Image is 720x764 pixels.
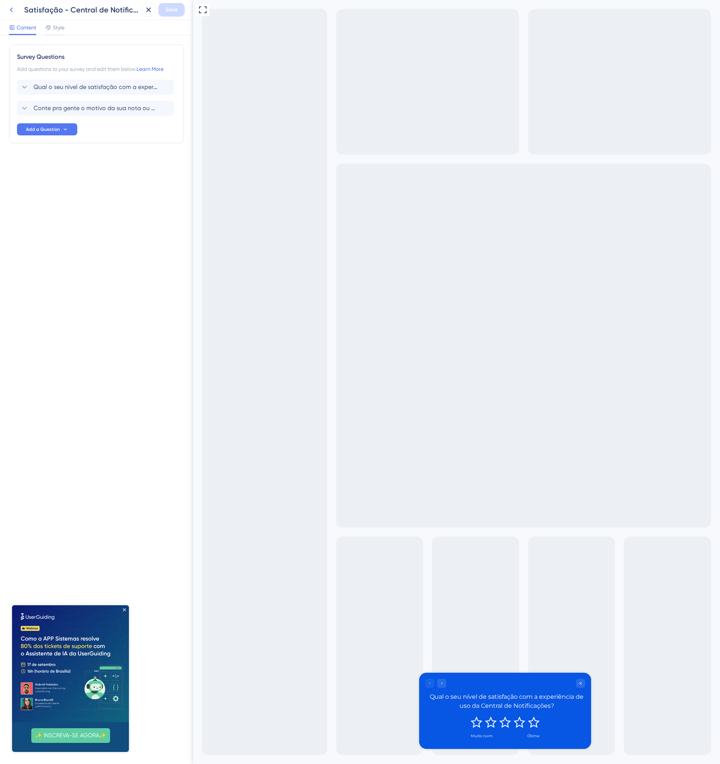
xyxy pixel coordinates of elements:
iframe: UserGuiding Survey [226,673,398,749]
div: Close Preview [111,3,114,6]
a: Learn More [136,66,164,72]
div: Survey Questions [17,52,176,61]
span: Save [165,5,178,14]
span: Style [53,23,64,32]
div: Add questions to your survey and edit them below. [17,64,176,74]
div: Satisfação - Central de Notificações [24,5,139,15]
button: Add a Question [17,123,77,135]
span: Content [17,23,36,32]
span: Conte pra gente o motivo da sua nota ou o que podemos melhorar. [34,104,158,113]
span: Add a Question [26,126,60,132]
button: Save [158,3,185,17]
span: Qual o seu nível de satisfação com a experiência de uso da Central de Notificações? [34,83,158,92]
button: ✨ INSCREVA-SE AGORA✨ [19,123,98,138]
